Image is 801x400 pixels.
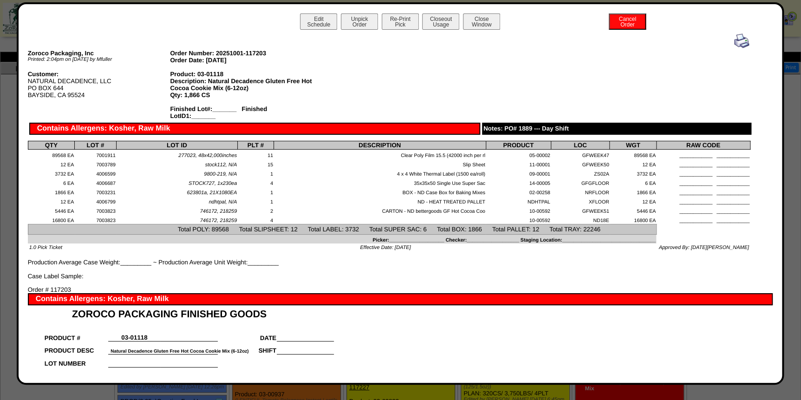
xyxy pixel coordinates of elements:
[486,215,551,224] td: 10-00592
[656,187,750,196] td: ____________ ____________
[609,13,646,30] button: CancelOrder
[486,168,551,177] td: 09-00001
[170,57,313,64] div: Order Date: [DATE]
[610,215,657,224] td: 16800 EA
[274,159,486,168] td: Slip Sheet
[28,150,74,159] td: 89568 EA
[551,150,610,159] td: GFWEEK47
[237,215,274,224] td: 4
[29,123,481,135] div: Contains Allergens: Kosher, Raw Milk
[200,209,237,214] span: 746172, 218259
[237,205,274,215] td: 2
[360,245,410,250] span: Effective Date: [DATE]
[116,141,237,150] th: LOT ID
[28,71,170,98] div: NATURAL DECADENCE, LLC PO BOX 644 BAYSIDE, CA 95524
[28,71,170,78] div: Customer:
[274,141,486,150] th: DESCRIPTION
[656,141,750,150] th: RAW CODE
[75,159,117,168] td: 7003789
[218,341,277,354] td: SHIFT
[610,141,657,150] th: WGT
[656,150,750,159] td: ____________ ____________
[204,171,237,177] span: 9800-219, N/A
[205,162,237,168] span: stock112, N/A
[462,21,501,28] a: CloseWindow
[656,159,750,168] td: ____________ ____________
[75,187,117,196] td: 7003231
[28,205,74,215] td: 5446 EA
[486,196,551,205] td: NDHTPAL
[237,159,274,168] td: 15
[274,150,486,159] td: Clear Poly Film 15.5 (42000 inch per rl
[610,187,657,196] td: 1866 EA
[28,168,74,177] td: 3732 EA
[300,13,337,30] button: EditSchedule
[75,215,117,224] td: 7003823
[551,205,610,215] td: GFWEEK51
[382,13,419,30] button: Re-PrintPick
[551,141,610,150] th: LOC
[486,141,551,150] th: PRODUCT
[486,205,551,215] td: 10-00592
[189,181,237,186] span: STOCK727, 1x230ea
[111,349,248,354] font: Natural Decadence Gluten Free Hot Cocoa Cookie Mix (6-12oz)
[28,33,750,280] div: Production Average Case Weight:_________ ~ Production Average Unit Weight:_________ Case Label Sa...
[44,341,109,354] td: PRODUCT DESC
[610,177,657,187] td: 6 EA
[551,215,610,224] td: ND18E
[200,218,237,223] span: 746172, 218259
[659,245,749,250] span: Approved By: [DATE][PERSON_NAME]
[44,367,109,380] td: LOTID1 / [PERSON_NAME]
[610,150,657,159] td: 89568 EA
[170,105,313,119] div: Finished Lot#:_______ Finished LotID1:_______
[170,78,313,92] div: Description: Natural Decadence Gluten Free Hot Cocoa Cookie Mix (6-12oz)
[656,215,750,224] td: ____________ ____________
[656,205,750,215] td: ____________ ____________
[237,141,274,150] th: PLT #
[209,199,237,205] span: ndhtpal, N/A
[656,168,750,177] td: ____________ ____________
[482,123,751,135] div: Notes: PO# 1889 --- Day Shift
[656,177,750,187] td: ____________ ____________
[44,354,109,367] td: LOT NUMBER
[551,177,610,187] td: GFGFLOOR
[610,159,657,168] td: 12 EA
[170,71,313,78] div: Product: 03-01118
[274,168,486,177] td: 4 x 4 White Thermal Label (1500 ea/roll)
[274,196,486,205] td: ND - HEAT TREATED PALLET
[237,196,274,205] td: 1
[28,57,170,62] div: Printed: 2:04pm on [DATE] by Mfuller
[486,187,551,196] td: 02-00258
[656,196,750,205] td: ____________ ____________
[28,50,170,57] div: Zoroco Packaging, Inc
[44,305,334,320] td: ZOROCO PACKAGING FINISHED GOODS
[463,13,500,30] button: CloseWindow
[551,159,610,168] td: GFWEEK50
[486,150,551,159] td: 05-00002
[237,177,274,187] td: 4
[551,196,610,205] td: XFLOOR
[28,196,74,205] td: 12 EA
[237,187,274,196] td: 1
[75,168,117,177] td: 4006599
[187,190,237,196] span: 623801a, 21X1080EA
[610,205,657,215] td: 5446 EA
[28,159,74,168] td: 12 EA
[170,92,313,98] div: Qty: 1,866 CS
[610,196,657,205] td: 12 EA
[486,159,551,168] td: 11-00001
[551,187,610,196] td: NRFLOOR
[75,177,117,187] td: 4006687
[274,205,486,215] td: CARTON - ND bettergoods GF Hot Cocoa Coo
[29,245,62,250] span: 1.0 Pick Ticket
[551,168,610,177] td: ZS02A
[28,177,74,187] td: 6 EA
[274,187,486,196] td: BOX - ND Case Box for Baking Mixes
[486,177,551,187] td: 14-00005
[237,168,274,177] td: 1
[28,224,656,234] td: Total POLY: 89568 Total SLIPSHEET: 12 Total LABEL: 3732 Total SUPER SAC: 6 Total BOX: 1866 Total ...
[28,141,74,150] th: QTY
[610,168,657,177] td: 3732 EA
[28,215,74,224] td: 16800 EA
[44,328,109,341] td: PRODUCT #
